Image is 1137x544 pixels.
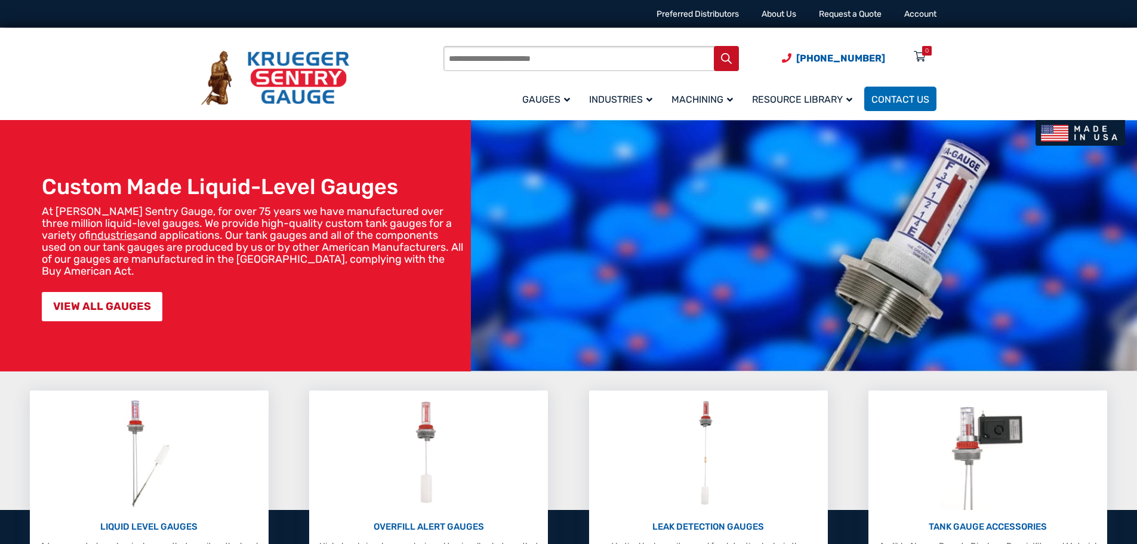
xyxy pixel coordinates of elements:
[515,85,582,113] a: Gauges
[315,520,542,534] p: OVERFILL ALERT GAUGES
[762,9,796,19] a: About Us
[796,53,885,64] span: [PHONE_NUMBER]
[595,520,822,534] p: LEAK DETECTION GAUGES
[42,174,465,199] h1: Custom Made Liquid-Level Gauges
[925,46,929,56] div: 0
[671,94,733,105] span: Machining
[657,9,739,19] a: Preferred Distributors
[471,120,1137,371] img: bg_hero_bannerksentry
[940,397,1036,510] img: Tank Gauge Accessories
[91,229,138,242] a: industries
[871,94,929,105] span: Contact Us
[864,87,936,111] a: Contact Us
[685,397,732,510] img: Leak Detection Gauges
[904,9,936,19] a: Account
[36,520,263,534] p: LIQUID LEVEL GAUGES
[874,520,1101,534] p: TANK GAUGE ACCESSORIES
[782,51,885,66] a: Phone Number (920) 434-8860
[117,397,180,510] img: Liquid Level Gauges
[522,94,570,105] span: Gauges
[42,292,162,321] a: VIEW ALL GAUGES
[752,94,852,105] span: Resource Library
[402,397,455,510] img: Overfill Alert Gauges
[589,94,652,105] span: Industries
[664,85,745,113] a: Machining
[819,9,882,19] a: Request a Quote
[42,205,465,277] p: At [PERSON_NAME] Sentry Gauge, for over 75 years we have manufactured over three million liquid-l...
[745,85,864,113] a: Resource Library
[1036,120,1125,146] img: Made In USA
[582,85,664,113] a: Industries
[201,51,349,106] img: Krueger Sentry Gauge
